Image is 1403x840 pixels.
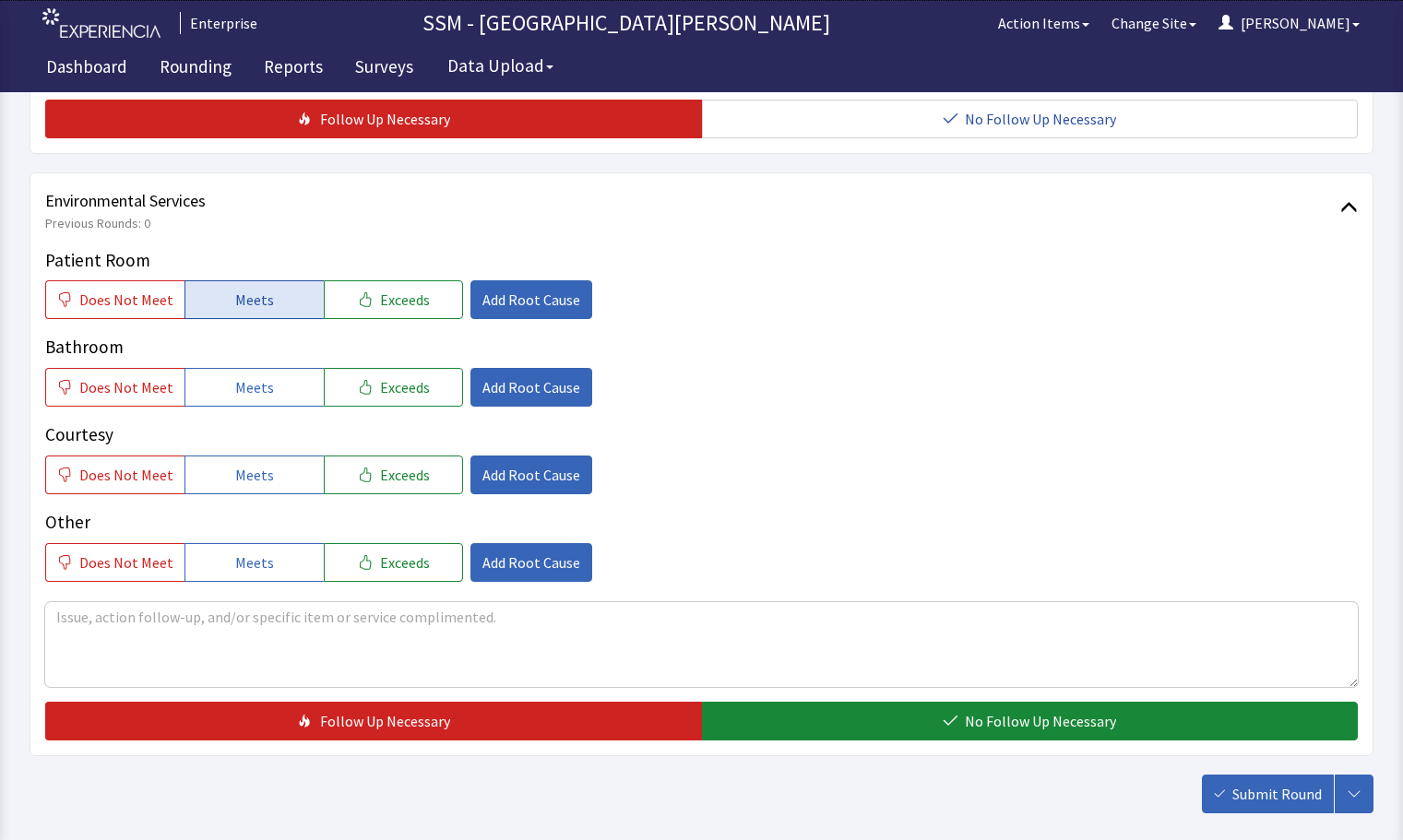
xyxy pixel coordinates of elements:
[79,464,173,486] span: Does Not Meet
[380,551,430,574] span: Exceeds
[1100,5,1207,41] button: Change Site
[79,551,173,574] span: Does Not Meet
[482,551,580,574] span: Add Root Cause
[341,46,427,92] a: Surveys
[987,5,1100,41] button: Action Items
[482,289,580,311] span: Add Root Cause
[470,543,592,582] button: Add Root Cause
[146,46,245,92] a: Rounding
[324,368,463,407] button: Exceeds
[45,455,184,494] button: Does Not Meet
[235,464,274,486] span: Meets
[184,280,324,319] button: Meets
[180,12,257,34] div: Enterprise
[380,289,430,311] span: Exceeds
[45,702,702,740] button: Follow Up Necessary
[184,368,324,407] button: Meets
[1202,775,1334,813] button: Submit Round
[42,8,161,39] img: experiencia_logo.png
[324,455,463,494] button: Exceeds
[380,376,430,398] span: Exceeds
[265,8,987,38] p: SSM - [GEOGRAPHIC_DATA][PERSON_NAME]
[1207,5,1371,41] button: [PERSON_NAME]
[320,710,450,732] span: Follow Up Necessary
[235,289,274,311] span: Meets
[45,543,184,582] button: Does Not Meet
[482,376,580,398] span: Add Root Cause
[79,376,173,398] span: Does Not Meet
[79,289,173,311] span: Does Not Meet
[235,376,274,398] span: Meets
[45,100,702,138] button: Follow Up Necessary
[45,188,1340,214] span: Environmental Services
[436,49,565,83] button: Data Upload
[380,464,430,486] span: Exceeds
[45,334,1358,361] p: Bathroom
[184,543,324,582] button: Meets
[45,280,184,319] button: Does Not Meet
[470,368,592,407] button: Add Root Cause
[320,108,450,130] span: Follow Up Necessary
[965,710,1116,732] span: No Follow Up Necessary
[470,280,592,319] button: Add Root Cause
[45,421,1358,448] p: Courtesy
[45,368,184,407] button: Does Not Meet
[250,46,337,92] a: Reports
[184,455,324,494] button: Meets
[324,543,463,582] button: Exceeds
[470,455,592,494] button: Add Root Cause
[324,280,463,319] button: Exceeds
[702,100,1359,138] button: No Follow Up Necessary
[45,214,1340,232] span: Previous Rounds: 0
[1232,783,1322,805] span: Submit Round
[45,509,1358,536] p: Other
[702,702,1359,740] button: No Follow Up Necessary
[482,464,580,486] span: Add Root Cause
[965,108,1116,130] span: No Follow Up Necessary
[45,247,1358,274] p: Patient Room
[235,551,274,574] span: Meets
[32,46,141,92] a: Dashboard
